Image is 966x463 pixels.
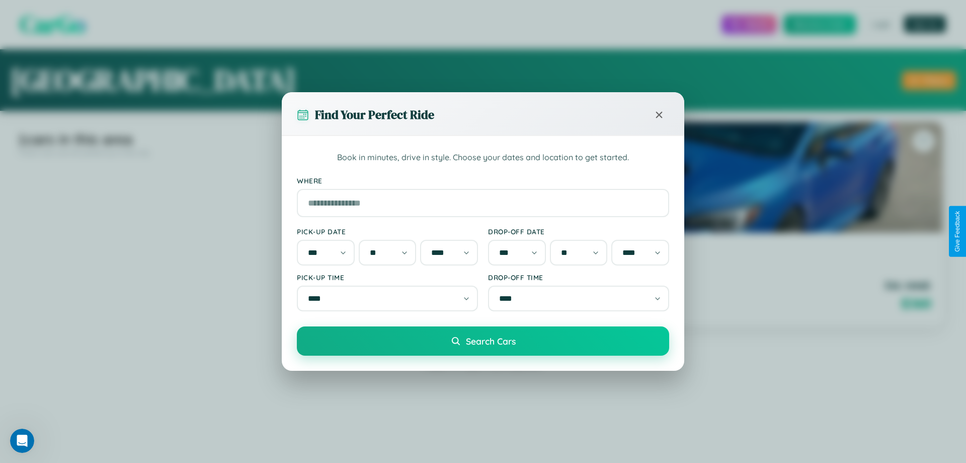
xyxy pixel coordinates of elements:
[488,273,669,282] label: Drop-off Time
[297,176,669,185] label: Where
[315,106,434,123] h3: Find Your Perfect Ride
[297,326,669,356] button: Search Cars
[488,227,669,236] label: Drop-off Date
[297,227,478,236] label: Pick-up Date
[297,273,478,282] label: Pick-up Time
[297,151,669,164] p: Book in minutes, drive in style. Choose your dates and location to get started.
[466,336,516,347] span: Search Cars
